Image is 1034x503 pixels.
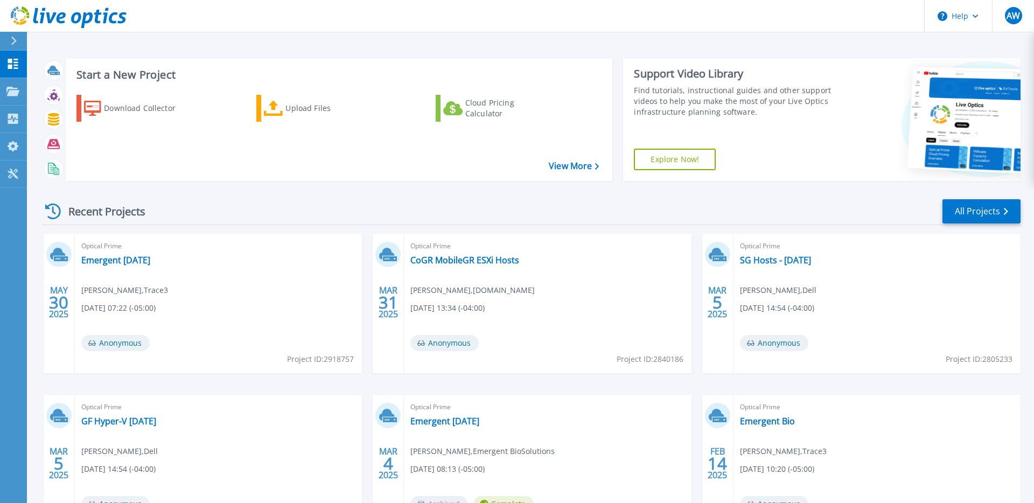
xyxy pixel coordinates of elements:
span: [PERSON_NAME] , Dell [740,284,816,296]
a: Explore Now! [634,149,716,170]
a: All Projects [942,199,1021,223]
span: [PERSON_NAME] , Trace3 [740,445,827,457]
a: GF Hyper-V [DATE] [81,416,156,427]
div: MAR 2025 [378,444,399,483]
span: [PERSON_NAME] , Dell [81,445,158,457]
span: [PERSON_NAME] , [DOMAIN_NAME] [410,284,535,296]
span: Project ID: 2805233 [946,353,1012,365]
a: CoGR MobileGR ESXi Hosts [410,255,519,266]
span: [DATE] 14:54 (-04:00) [81,463,156,475]
span: [PERSON_NAME] , Trace3 [81,284,168,296]
a: View More [549,161,599,171]
span: Optical Prime [740,240,1014,252]
div: FEB 2025 [707,444,728,483]
span: Anonymous [410,335,479,351]
span: 30 [49,298,68,307]
span: [DATE] 13:34 (-04:00) [410,302,485,314]
span: Project ID: 2840186 [617,353,683,365]
div: Find tutorials, instructional guides and other support videos to help you make the most of your L... [634,85,836,117]
span: [DATE] 14:54 (-04:00) [740,302,814,314]
span: [DATE] 07:22 (-05:00) [81,302,156,314]
div: Download Collector [104,97,190,119]
span: 31 [379,298,398,307]
div: Cloud Pricing Calculator [465,97,551,119]
span: [DATE] 08:13 (-05:00) [410,463,485,475]
span: 14 [708,459,727,468]
a: Cloud Pricing Calculator [436,95,556,122]
span: Optical Prime [81,240,355,252]
span: Anonymous [81,335,150,351]
div: MAR 2025 [48,444,69,483]
a: SG Hosts - [DATE] [740,255,811,266]
div: Support Video Library [634,67,836,81]
a: Emergent [DATE] [81,255,150,266]
span: 5 [712,298,722,307]
span: Anonymous [740,335,808,351]
div: Upload Files [285,97,372,119]
span: AW [1007,11,1020,20]
div: MAR 2025 [378,283,399,322]
span: 5 [54,459,64,468]
a: Upload Files [256,95,376,122]
span: [PERSON_NAME] , Emergent BioSolutions [410,445,555,457]
span: Optical Prime [81,401,355,413]
a: Emergent [DATE] [410,416,479,427]
a: Emergent Bio [740,416,795,427]
span: 4 [383,459,393,468]
div: MAY 2025 [48,283,69,322]
div: MAR 2025 [707,283,728,322]
a: Download Collector [76,95,197,122]
span: Project ID: 2918757 [287,353,354,365]
span: Optical Prime [410,240,684,252]
span: Optical Prime [740,401,1014,413]
div: Recent Projects [41,198,160,225]
h3: Start a New Project [76,69,599,81]
span: Optical Prime [410,401,684,413]
span: [DATE] 10:20 (-05:00) [740,463,814,475]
